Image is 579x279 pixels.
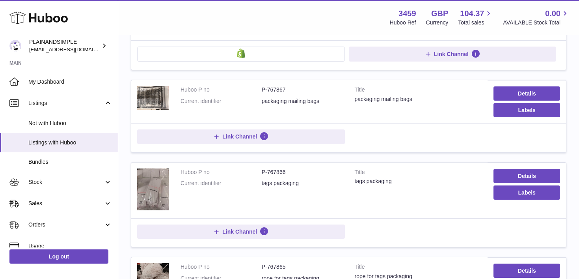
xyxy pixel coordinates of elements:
dd: packaging mailing bags [262,97,343,105]
div: Huboo Ref [390,19,416,26]
button: Labels [493,103,560,117]
span: Listings [28,99,104,107]
dd: P-767866 [262,169,343,176]
div: packaging mailing bags [355,95,482,103]
strong: Title [355,263,482,273]
dt: Huboo P no [181,86,262,94]
dt: Current identifier [181,180,262,187]
div: Currency [426,19,449,26]
span: 0.00 [545,8,560,19]
span: Total sales [458,19,493,26]
img: duco@plainandsimple.com [9,40,21,52]
button: Link Channel [137,129,345,144]
span: Not with Huboo [28,120,112,127]
div: tags packaging [355,178,482,185]
span: Link Channel [434,51,469,58]
span: My Dashboard [28,78,112,86]
span: AVAILABLE Stock Total [503,19,570,26]
strong: GBP [431,8,448,19]
span: [EMAIL_ADDRESS][DOMAIN_NAME] [29,46,116,52]
dt: Current identifier [181,97,262,105]
img: shopify-small.png [237,49,245,58]
span: Stock [28,178,104,186]
dd: tags packaging [262,180,343,187]
div: PLAINANDSIMPLE [29,38,100,53]
span: Sales [28,200,104,207]
span: Link Channel [222,228,257,235]
a: Log out [9,249,108,264]
span: 104.37 [460,8,484,19]
dt: Huboo P no [181,169,262,176]
strong: Title [355,169,482,178]
img: tags packaging [137,169,169,211]
dd: P-767867 [262,86,343,94]
button: Link Channel [137,225,345,239]
dt: Huboo P no [181,263,262,271]
span: Link Channel [222,133,257,140]
span: Orders [28,221,104,228]
strong: 3459 [398,8,416,19]
button: Link Channel [349,47,557,62]
button: Labels [493,185,560,200]
span: Usage [28,242,112,250]
a: Details [493,264,560,278]
a: Details [493,86,560,101]
a: 104.37 Total sales [458,8,493,26]
span: Listings with Huboo [28,139,112,146]
a: Details [493,169,560,183]
span: Bundles [28,158,112,166]
dd: P-767865 [262,263,343,271]
img: packaging mailing bags [137,86,169,110]
a: 0.00 AVAILABLE Stock Total [503,8,570,26]
strong: Title [355,86,482,95]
